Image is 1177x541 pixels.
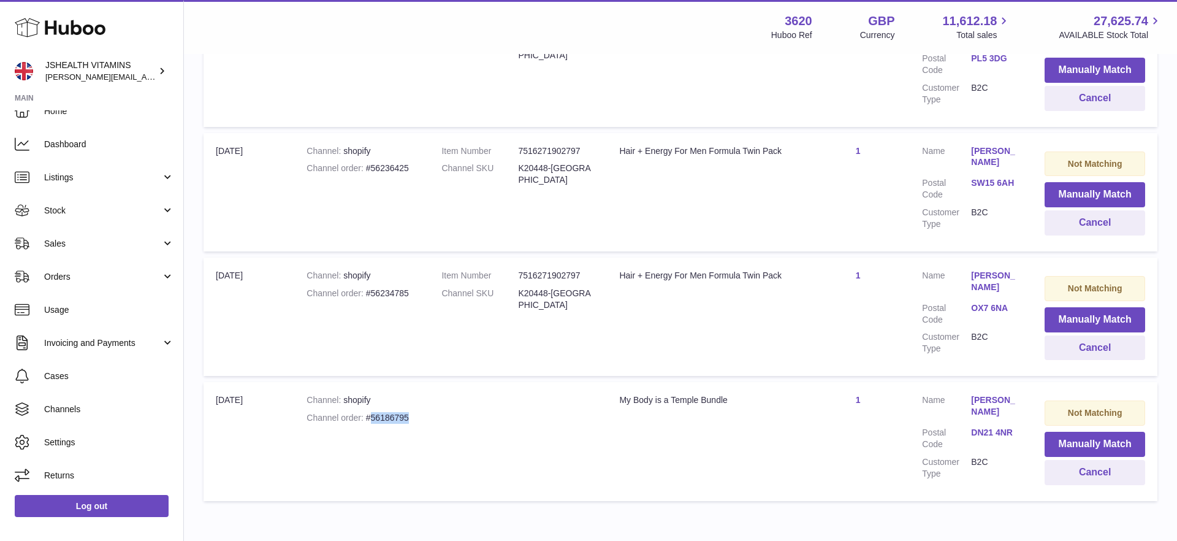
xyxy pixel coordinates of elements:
[619,394,794,406] div: My Body is a Temple Bundle
[307,146,343,156] strong: Channel
[971,207,1020,230] dd: B2C
[971,145,1020,169] a: [PERSON_NAME]
[971,53,1020,64] a: PL5 3DG
[922,270,971,296] dt: Name
[15,62,33,80] img: francesca@jshealthvitamins.com
[922,53,971,76] dt: Postal Code
[1045,86,1145,111] button: Cancel
[1094,13,1148,29] span: 27,625.74
[44,106,174,117] span: Home
[518,163,595,186] dd: K20448-[GEOGRAPHIC_DATA]
[1059,13,1162,41] a: 27,625.74 AVAILABLE Stock Total
[44,470,174,482] span: Returns
[307,288,366,298] strong: Channel order
[307,163,417,174] div: #56236425
[971,270,1020,293] a: [PERSON_NAME]
[860,29,895,41] div: Currency
[441,288,518,311] dt: Channel SKU
[1059,29,1162,41] span: AVAILABLE Stock Total
[204,133,294,251] td: [DATE]
[922,82,971,106] dt: Customer Type
[441,145,518,157] dt: Item Number
[942,13,1011,41] a: 11,612.18 Total sales
[44,370,174,382] span: Cases
[922,331,971,355] dt: Customer Type
[619,145,794,157] div: Hair + Energy For Men Formula Twin Pack
[971,427,1020,439] a: DN21 4NR
[1045,307,1145,332] button: Manually Match
[942,13,997,29] span: 11,612.18
[771,29,812,41] div: Huboo Ref
[956,29,1011,41] span: Total sales
[307,163,366,173] strong: Channel order
[1045,460,1145,485] button: Cancel
[204,258,294,376] td: [DATE]
[856,395,861,405] a: 1
[44,337,161,349] span: Invoicing and Payments
[1045,182,1145,207] button: Manually Match
[44,437,174,448] span: Settings
[518,288,595,311] dd: K20448-[GEOGRAPHIC_DATA]
[44,205,161,217] span: Stock
[518,145,595,157] dd: 7516271902797
[922,145,971,172] dt: Name
[44,271,161,283] span: Orders
[1045,336,1145,361] button: Cancel
[856,146,861,156] a: 1
[44,304,174,316] span: Usage
[856,270,861,280] a: 1
[868,13,894,29] strong: GBP
[307,270,343,280] strong: Channel
[204,8,294,126] td: [DATE]
[619,270,794,282] div: Hair + Energy For Men Formula Twin Pack
[1045,210,1145,236] button: Cancel
[1045,58,1145,83] button: Manually Match
[1068,408,1122,418] strong: Not Matching
[922,302,971,326] dt: Postal Code
[45,72,246,82] span: [PERSON_NAME][EMAIL_ADDRESS][DOMAIN_NAME]
[518,270,595,282] dd: 7516271902797
[971,394,1020,418] a: [PERSON_NAME]
[44,238,161,250] span: Sales
[441,270,518,282] dt: Item Number
[922,394,971,421] dt: Name
[307,145,417,157] div: shopify
[44,139,174,150] span: Dashboard
[1045,432,1145,457] button: Manually Match
[922,427,971,450] dt: Postal Code
[45,59,156,83] div: JSHEALTH VITAMINS
[922,207,971,230] dt: Customer Type
[44,172,161,183] span: Listings
[785,13,812,29] strong: 3620
[204,382,294,501] td: [DATE]
[307,288,417,299] div: #56234785
[307,395,343,405] strong: Channel
[922,456,971,480] dt: Customer Type
[971,177,1020,189] a: SW15 6AH
[441,163,518,186] dt: Channel SKU
[15,495,169,517] a: Log out
[307,412,417,424] div: #56186795
[1068,283,1122,293] strong: Not Matching
[1068,159,1122,169] strong: Not Matching
[971,456,1020,480] dd: B2C
[971,82,1020,106] dd: B2C
[922,177,971,201] dt: Postal Code
[307,394,417,406] div: shopify
[307,270,417,282] div: shopify
[971,331,1020,355] dd: B2C
[44,404,174,415] span: Channels
[971,302,1020,314] a: OX7 6NA
[307,413,366,423] strong: Channel order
